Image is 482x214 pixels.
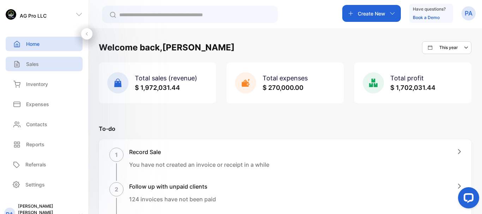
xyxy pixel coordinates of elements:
p: 1 [115,151,118,159]
h1: Welcome back, [PERSON_NAME] [99,41,235,54]
span: Total profit [390,74,424,82]
a: Book a Demo [413,15,440,20]
p: Expenses [26,100,49,108]
p: To-do [99,124,471,133]
p: 2 [115,185,118,194]
img: logo [6,9,16,20]
iframe: LiveChat chat widget [452,184,482,214]
h1: Follow up with unpaid clients [129,182,216,191]
span: $ 270,000.00 [263,84,303,91]
p: Sales [26,60,39,68]
p: Create New [358,10,385,17]
p: Reports [26,141,44,148]
button: Create New [342,5,401,22]
p: Inventory [26,80,48,88]
p: Home [26,40,40,48]
p: AG Pro LLC [20,12,47,19]
p: You have not created an invoice or receipt in a while [129,160,269,169]
span: $ 1,972,031.44 [135,84,180,91]
p: Settings [25,181,45,188]
p: Have questions? [413,6,446,13]
p: Contacts [26,121,47,128]
p: Referrals [25,161,46,168]
h1: Record Sale [129,148,269,156]
button: PA [462,5,476,22]
p: 124 invoices have not been paid [129,195,216,203]
span: $ 1,702,031.44 [390,84,435,91]
button: This year [422,41,471,54]
p: This year [439,44,458,51]
span: Total expenses [263,74,308,82]
span: Total sales (revenue) [135,74,197,82]
p: PA [465,9,472,18]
